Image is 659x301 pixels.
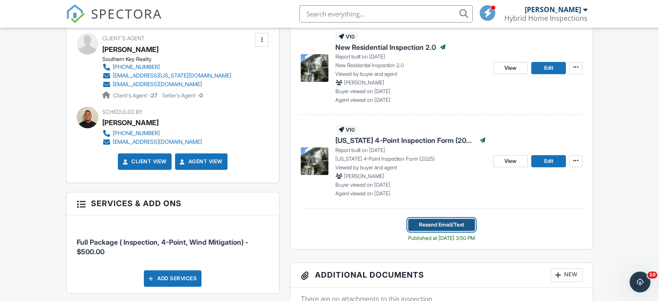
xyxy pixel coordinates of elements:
a: [EMAIL_ADDRESS][DOMAIN_NAME] [102,138,202,146]
a: [EMAIL_ADDRESS][US_STATE][DOMAIN_NAME] [102,71,231,80]
a: Agent View [178,157,223,166]
a: Client View [121,157,167,166]
div: Hybrid Home Inspections [504,14,588,23]
img: The Best Home Inspection Software - Spectora [66,4,85,23]
iframe: Intercom live chat [630,272,650,292]
div: [EMAIL_ADDRESS][DOMAIN_NAME] [113,81,202,88]
span: Full Package ( Inspection, 4-Point, Wind Mitigation) - $500.00 [77,238,248,256]
a: [PHONE_NUMBER] [102,63,231,71]
div: Southern Key Realty [102,56,238,63]
div: [PHONE_NUMBER] [113,130,160,137]
span: SPECTORA [91,4,162,23]
li: Service: Full Package ( Inspection, 4-Point, Wind Mitigation) [77,222,269,264]
span: Client's Agent - [113,92,159,99]
strong: 27 [151,92,157,99]
a: SPECTORA [66,12,162,30]
span: Client's Agent [102,35,145,42]
div: [PERSON_NAME] [102,43,159,56]
div: New [551,268,582,282]
input: Search everything... [299,5,473,23]
span: Scheduled By [102,109,143,115]
div: [PERSON_NAME] [525,5,581,14]
h3: Services & Add ons [66,192,279,215]
a: [PHONE_NUMBER] [102,129,202,138]
div: [PHONE_NUMBER] [113,64,160,71]
h3: Additional Documents [290,263,593,288]
div: Add Services [144,270,201,287]
div: [PERSON_NAME] [102,116,159,129]
a: [EMAIL_ADDRESS][DOMAIN_NAME] [102,80,231,89]
div: [EMAIL_ADDRESS][US_STATE][DOMAIN_NAME] [113,72,231,79]
span: Seller's Agent - [162,92,203,99]
strong: 0 [199,92,203,99]
div: [EMAIL_ADDRESS][DOMAIN_NAME] [113,139,202,146]
span: 10 [647,272,657,278]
